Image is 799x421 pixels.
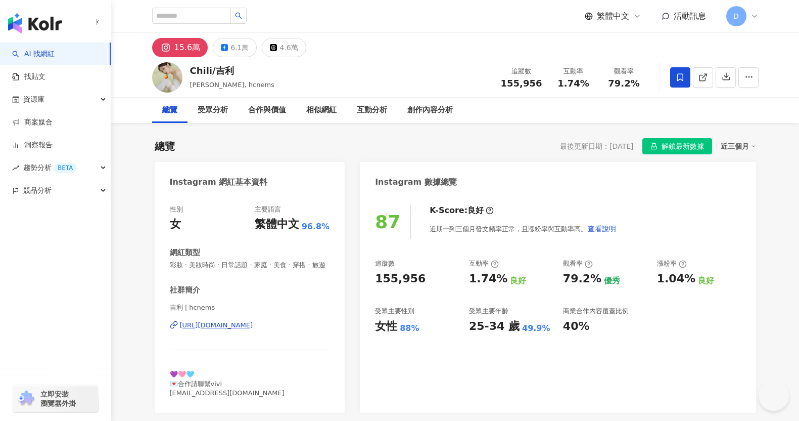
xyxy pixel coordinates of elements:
[248,104,286,116] div: 合作與價值
[262,38,306,57] button: 4.6萬
[759,381,789,411] iframe: Help Scout Beacon - Open
[170,303,330,312] span: 吉利 | hcnems
[657,259,687,268] div: 漲粉率
[198,104,228,116] div: 受眾分析
[190,64,274,77] div: Chili/吉利
[400,323,419,334] div: 88%
[563,319,590,334] div: 40%
[170,261,330,270] span: 彩妝 · 美妝時尚 · 日常話題 · 家庭 · 美食 · 穿搭 · 旅遊
[469,259,499,268] div: 互動率
[180,321,253,330] div: [URL][DOMAIN_NAME]
[170,217,181,232] div: 女
[662,139,704,155] span: 解鎖最新數據
[501,78,542,89] span: 155,956
[467,205,484,216] div: 良好
[588,225,616,233] span: 查看說明
[279,40,298,55] div: 4.6萬
[302,221,330,232] span: 96.8%
[170,370,285,396] span: 💜🩷🩵 💌合作請聯繫vivi [EMAIL_ADDRESS][DOMAIN_NAME]
[40,390,76,408] span: 立即安裝 瀏覽器外掛
[213,38,257,57] button: 6.1萬
[230,40,249,55] div: 6.1萬
[587,219,617,239] button: 查看說明
[190,81,274,89] span: [PERSON_NAME], hcnems
[657,271,695,287] div: 1.04%
[721,140,756,153] div: 近三個月
[375,271,426,287] div: 155,956
[152,38,208,57] button: 15.6萬
[23,88,44,111] span: 資源庫
[733,11,739,22] span: D
[13,385,98,412] a: chrome extension立即安裝 瀏覽器外掛
[8,13,62,33] img: logo
[469,307,508,316] div: 受眾主要年齡
[604,275,620,286] div: 優秀
[605,66,643,76] div: 觀看率
[12,72,45,82] a: 找貼文
[698,275,714,286] div: 良好
[54,163,77,173] div: BETA
[255,217,299,232] div: 繁體中文
[375,212,400,232] div: 87
[642,138,712,154] button: 解鎖最新數據
[563,307,629,316] div: 商業合作內容覆蓋比例
[375,319,397,334] div: 女性
[469,271,507,287] div: 1.74%
[12,164,19,172] span: rise
[235,12,242,19] span: search
[375,259,395,268] div: 追蹤數
[469,319,520,334] div: 25-34 歲
[255,205,281,214] div: 主要語言
[563,259,593,268] div: 觀看率
[597,11,629,22] span: 繁體中文
[430,205,494,216] div: K-Score :
[563,271,601,287] div: 79.2%
[12,117,53,128] a: 商案媒合
[12,49,55,59] a: searchAI 找網紅
[650,143,657,150] span: lock
[16,391,36,407] img: chrome extension
[674,11,706,21] span: 活動訊息
[162,104,177,116] div: 總覽
[501,66,542,76] div: 追蹤數
[174,40,201,55] div: 15.6萬
[560,142,633,150] div: 最後更新日期：[DATE]
[554,66,593,76] div: 互動率
[170,177,268,188] div: Instagram 網紅基本資料
[170,247,200,258] div: 網紅類型
[430,219,617,239] div: 近期一到三個月發文頻率正常，且漲粉率與互動率高。
[510,275,526,286] div: 良好
[152,62,182,93] img: KOL Avatar
[357,104,387,116] div: 互動分析
[407,104,453,116] div: 創作內容分析
[170,285,200,296] div: 社群簡介
[608,78,639,89] span: 79.2%
[170,321,330,330] a: [URL][DOMAIN_NAME]
[306,104,337,116] div: 相似網紅
[12,140,53,150] a: 洞察報告
[155,139,175,153] div: 總覽
[375,307,414,316] div: 受眾主要性別
[170,205,183,214] div: 性別
[23,156,77,179] span: 趨勢分析
[375,177,457,188] div: Instagram 數據總覽
[23,179,52,202] span: 競品分析
[557,78,589,89] span: 1.74%
[522,323,550,334] div: 49.9%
